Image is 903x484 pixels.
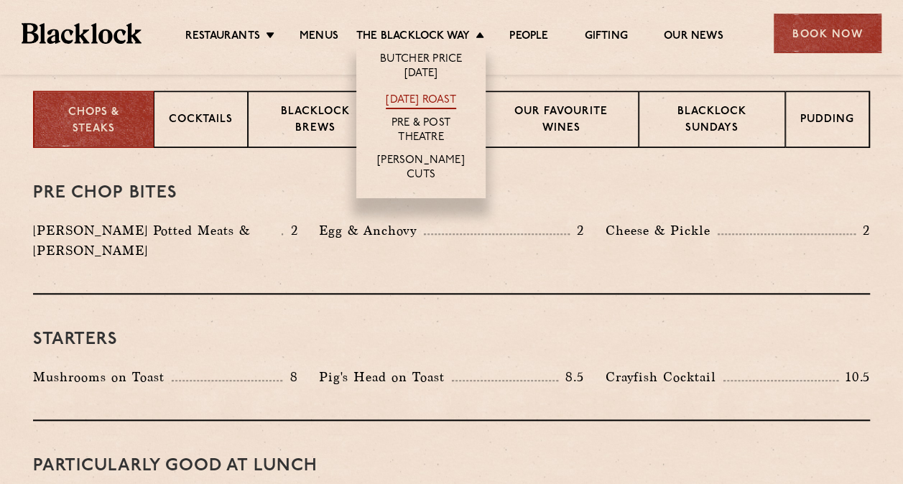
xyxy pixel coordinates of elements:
p: Blacklock Sundays [654,104,770,138]
h3: Pre Chop Bites [33,184,870,203]
h3: PARTICULARLY GOOD AT LUNCH [33,457,870,475]
p: Pudding [800,112,854,130]
p: Our favourite wines [499,104,623,138]
p: 8 [282,368,297,386]
a: Menus [300,29,338,45]
p: Mushrooms on Toast [33,367,172,387]
a: The Blacklock Way [356,29,470,45]
p: [PERSON_NAME] Potted Meats & [PERSON_NAME] [33,220,282,261]
p: Chops & Steaks [49,105,139,137]
div: Book Now [774,14,881,53]
p: 2 [570,221,584,240]
p: 10.5 [838,368,870,386]
p: Cocktails [169,112,233,130]
a: Gifting [584,29,627,45]
a: [PERSON_NAME] Cuts [371,154,471,184]
p: Blacklock Brews [263,104,368,138]
a: Our News [664,29,723,45]
p: 2 [856,221,870,240]
p: 2 [283,221,297,240]
p: Pig's Head on Toast [319,367,452,387]
p: Cheese & Pickle [606,220,718,241]
p: Egg & Anchovy [319,220,424,241]
a: Butcher Price [DATE] [371,52,471,83]
p: 8.5 [558,368,584,386]
h3: Starters [33,330,870,349]
p: Crayfish Cocktail [606,367,723,387]
a: People [509,29,548,45]
a: Restaurants [185,29,260,45]
img: BL_Textured_Logo-footer-cropped.svg [22,23,142,43]
a: [DATE] Roast [386,93,455,109]
a: Pre & Post Theatre [371,116,471,146]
